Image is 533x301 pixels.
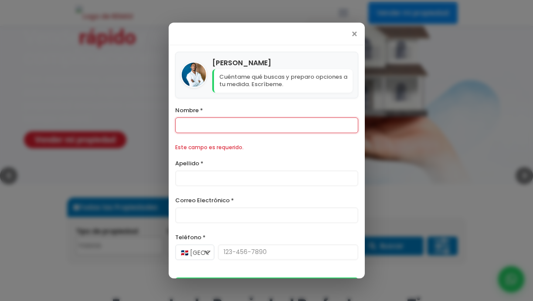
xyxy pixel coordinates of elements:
button: Iniciar Conversación [175,278,358,295]
label: Correo Electrónico * [175,195,358,206]
img: Bryan Pourie [182,63,206,87]
span: × [351,29,358,40]
label: Teléfono * [175,232,358,243]
label: Nombre * [175,105,358,116]
h4: [PERSON_NAME] [212,57,353,68]
input: 123-456-7890 [218,244,358,260]
label: Apellido * [175,158,358,169]
div: Este campo es requerido. [175,142,358,153]
p: Cuéntame qué buscas y preparo opciones a tu medida. Escríbeme. [212,69,353,93]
